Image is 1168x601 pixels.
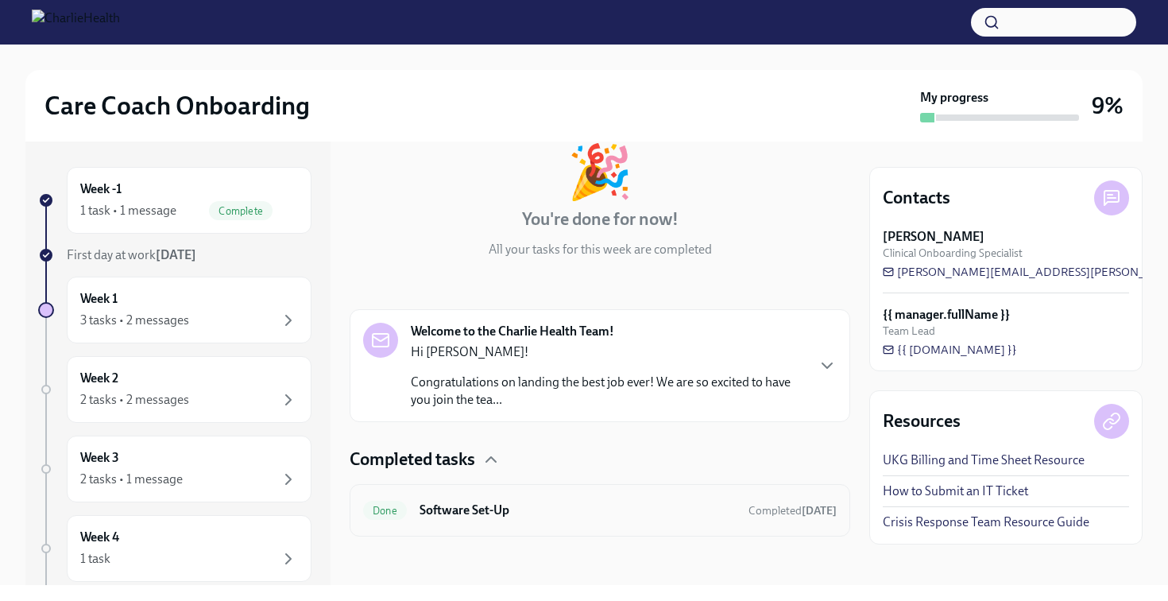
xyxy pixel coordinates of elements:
[80,471,183,488] div: 2 tasks • 1 message
[80,391,189,409] div: 2 tasks • 2 messages
[363,505,407,517] span: Done
[1092,91,1124,120] h3: 9%
[883,342,1017,358] a: {{ [DOMAIN_NAME] }}
[32,10,120,35] img: CharlieHealth
[38,246,311,264] a: First day at work[DATE]
[67,247,196,262] span: First day at work
[883,186,950,210] h4: Contacts
[883,409,961,433] h4: Resources
[38,436,311,502] a: Week 32 tasks • 1 message
[411,323,614,340] strong: Welcome to the Charlie Health Team!
[38,167,311,234] a: Week -11 task • 1 messageComplete
[80,180,122,198] h6: Week -1
[80,550,110,568] div: 1 task
[411,374,805,409] p: Congratulations on landing the best job ever! We are so excited to have you join the tea...
[80,312,189,329] div: 3 tasks • 2 messages
[883,324,935,339] span: Team Lead
[748,503,837,518] span: August 8th, 2025 10:58
[748,504,837,518] span: Completed
[80,449,119,467] h6: Week 3
[883,246,1023,261] span: Clinical Onboarding Specialist
[411,343,805,361] p: Hi [PERSON_NAME]!
[80,290,118,308] h6: Week 1
[80,529,119,546] h6: Week 4
[80,202,176,219] div: 1 task • 1 message
[44,90,310,122] h2: Care Coach Onboarding
[883,228,984,246] strong: [PERSON_NAME]
[883,514,1089,531] a: Crisis Response Team Resource Guide
[156,247,196,262] strong: [DATE]
[80,370,118,387] h6: Week 2
[883,306,1010,324] strong: {{ manager.fullName }}
[883,483,1028,500] a: How to Submit an IT Ticket
[420,502,736,519] h6: Software Set-Up
[209,205,273,217] span: Complete
[38,356,311,423] a: Week 22 tasks • 2 messages
[350,448,475,471] h4: Completed tasks
[38,515,311,582] a: Week 41 task
[920,89,988,107] strong: My progress
[522,207,679,231] h4: You're done for now!
[489,241,712,258] p: All your tasks for this week are completed
[802,504,837,518] strong: [DATE]
[883,452,1085,469] a: UKG Billing and Time Sheet Resource
[567,145,632,198] div: 🎉
[350,448,850,471] div: Completed tasks
[363,498,837,523] a: DoneSoftware Set-UpCompleted[DATE]
[38,277,311,343] a: Week 13 tasks • 2 messages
